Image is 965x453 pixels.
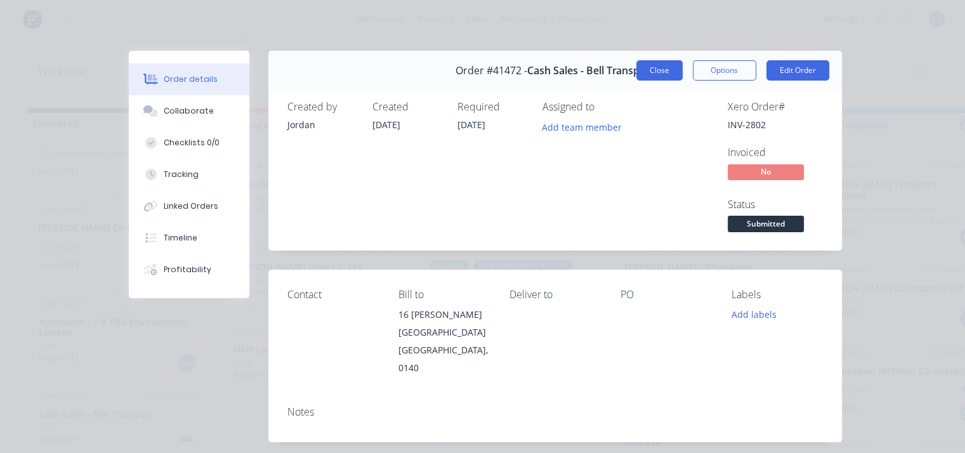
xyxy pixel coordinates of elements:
button: Profitability [129,254,249,286]
button: Order details [129,63,249,95]
button: Tracking [129,159,249,190]
button: Collaborate [129,95,249,127]
div: Required [457,101,527,113]
span: No [728,164,804,180]
div: Checklists 0/0 [164,137,220,148]
div: Bill to [398,289,489,301]
div: Created [372,101,442,113]
div: Collaborate [164,105,214,117]
button: Close [636,60,683,81]
button: Edit Order [766,60,829,81]
div: 16 [PERSON_NAME][GEOGRAPHIC_DATA] [398,306,489,341]
div: Notes [287,406,823,418]
div: Tracking [164,169,199,180]
div: Invoiced [728,147,823,159]
div: INV-2802 [728,118,823,131]
span: Cash Sales - Bell Transport [527,65,654,77]
span: Order #41472 - [456,65,527,77]
span: Submitted [728,216,804,232]
div: Xero Order # [728,101,823,113]
button: Checklists 0/0 [129,127,249,159]
div: Jordan [287,118,357,131]
div: Assigned to [542,101,669,113]
button: Options [693,60,756,81]
div: Status [728,199,823,211]
button: Add team member [542,118,629,135]
button: Linked Orders [129,190,249,222]
div: Linked Orders [164,200,218,212]
div: Order details [164,74,218,85]
div: [GEOGRAPHIC_DATA], 0140 [398,341,489,377]
div: Deliver to [509,289,600,301]
button: Add labels [725,306,783,323]
button: Submitted [728,216,804,235]
div: Labels [732,289,822,301]
div: Profitability [164,264,211,275]
span: [DATE] [457,119,485,131]
div: 16 [PERSON_NAME][GEOGRAPHIC_DATA][GEOGRAPHIC_DATA], 0140 [398,306,489,377]
div: PO [620,289,711,301]
div: Timeline [164,232,197,244]
div: Contact [287,289,378,301]
span: [DATE] [372,119,400,131]
button: Timeline [129,222,249,254]
button: Add team member [535,118,628,135]
div: Created by [287,101,357,113]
